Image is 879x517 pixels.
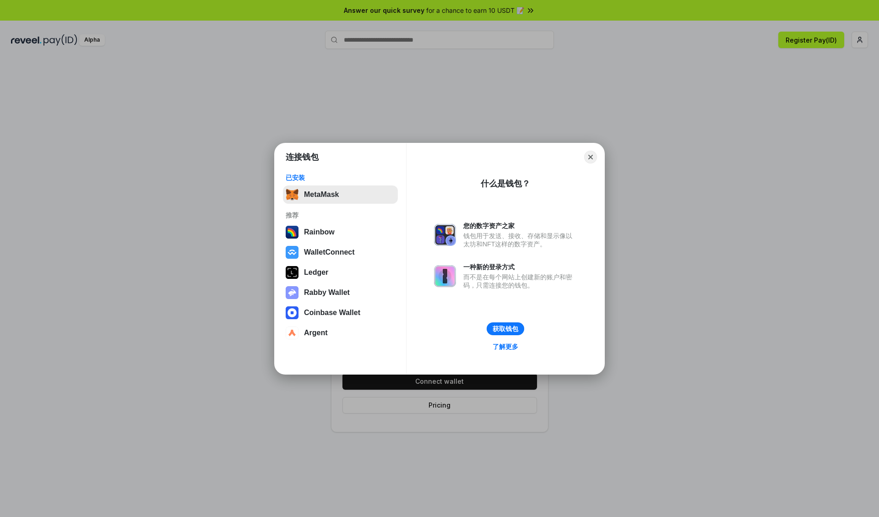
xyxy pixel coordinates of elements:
[286,174,395,182] div: 已安装
[283,324,398,342] button: Argent
[304,329,328,337] div: Argent
[286,266,298,279] img: svg+xml,%3Csvg%20xmlns%3D%22http%3A%2F%2Fwww.w3.org%2F2000%2Fsvg%22%20width%3D%2228%22%20height%3...
[481,178,530,189] div: 什么是钱包？
[304,309,360,317] div: Coinbase Wallet
[304,190,339,199] div: MetaMask
[493,325,518,333] div: 获取钱包
[283,243,398,261] button: WalletConnect
[487,322,524,335] button: 获取钱包
[286,211,395,219] div: 推荐
[584,151,597,163] button: Close
[286,226,298,239] img: svg+xml,%3Csvg%20width%3D%22120%22%20height%3D%22120%22%20viewBox%3D%220%200%20120%20120%22%20fil...
[434,224,456,246] img: svg+xml,%3Csvg%20xmlns%3D%22http%3A%2F%2Fwww.w3.org%2F2000%2Fsvg%22%20fill%3D%22none%22%20viewBox...
[286,286,298,299] img: svg+xml,%3Csvg%20xmlns%3D%22http%3A%2F%2Fwww.w3.org%2F2000%2Fsvg%22%20fill%3D%22none%22%20viewBox...
[463,263,577,271] div: 一种新的登录方式
[434,265,456,287] img: svg+xml,%3Csvg%20xmlns%3D%22http%3A%2F%2Fwww.w3.org%2F2000%2Fsvg%22%20fill%3D%22none%22%20viewBox...
[286,188,298,201] img: svg+xml,%3Csvg%20fill%3D%22none%22%20height%3D%2233%22%20viewBox%3D%220%200%2035%2033%22%20width%...
[283,223,398,241] button: Rainbow
[304,248,355,256] div: WalletConnect
[286,306,298,319] img: svg+xml,%3Csvg%20width%3D%2228%22%20height%3D%2228%22%20viewBox%3D%220%200%2028%2028%22%20fill%3D...
[283,263,398,282] button: Ledger
[487,341,524,353] a: 了解更多
[286,246,298,259] img: svg+xml,%3Csvg%20width%3D%2228%22%20height%3D%2228%22%20viewBox%3D%220%200%2028%2028%22%20fill%3D...
[463,222,577,230] div: 您的数字资产之家
[283,283,398,302] button: Rabby Wallet
[304,268,328,277] div: Ledger
[304,228,335,236] div: Rainbow
[283,304,398,322] button: Coinbase Wallet
[493,343,518,351] div: 了解更多
[463,232,577,248] div: 钱包用于发送、接收、存储和显示像以太坊和NFT这样的数字资产。
[283,185,398,204] button: MetaMask
[286,152,319,163] h1: 连接钱包
[463,273,577,289] div: 而不是在每个网站上创建新的账户和密码，只需连接您的钱包。
[286,327,298,339] img: svg+xml,%3Csvg%20width%3D%2228%22%20height%3D%2228%22%20viewBox%3D%220%200%2028%2028%22%20fill%3D...
[304,288,350,297] div: Rabby Wallet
